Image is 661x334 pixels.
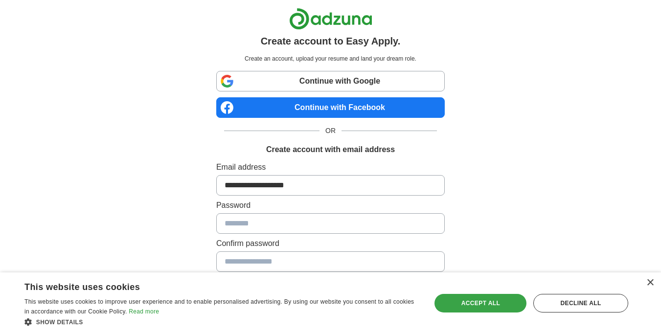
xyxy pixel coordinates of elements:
[216,200,445,211] label: Password
[216,238,445,249] label: Confirm password
[266,144,395,156] h1: Create account with email address
[646,279,654,287] div: Close
[319,126,342,136] span: OR
[216,161,445,173] label: Email address
[533,294,628,312] div: Decline all
[289,8,372,30] img: Adzuna logo
[129,308,159,315] a: Read more, opens a new window
[434,294,526,312] div: Accept all
[216,97,445,118] a: Continue with Facebook
[261,34,401,48] h1: Create account to Easy Apply.
[24,317,419,327] div: Show details
[24,278,395,293] div: This website uses cookies
[24,298,414,315] span: This website uses cookies to improve user experience and to enable personalised advertising. By u...
[218,54,443,63] p: Create an account, upload your resume and land your dream role.
[216,71,445,91] a: Continue with Google
[36,319,83,326] span: Show details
